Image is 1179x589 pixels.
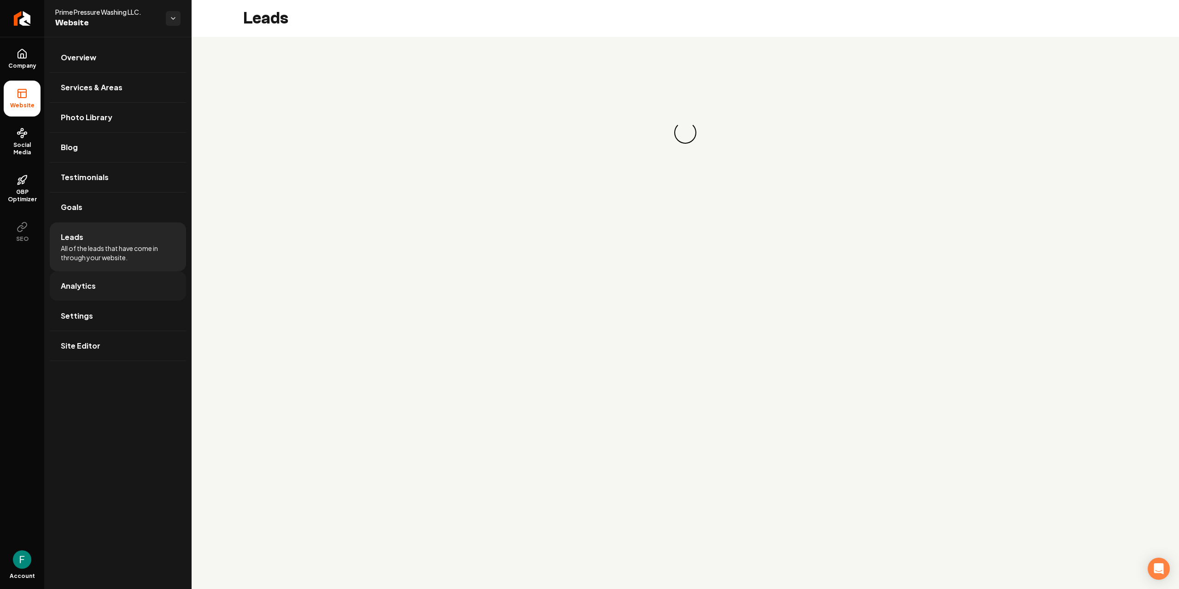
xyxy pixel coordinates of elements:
[61,82,123,93] span: Services & Areas
[4,41,41,77] a: Company
[61,112,112,123] span: Photo Library
[12,235,32,243] span: SEO
[671,119,699,146] div: Loading
[61,142,78,153] span: Blog
[6,102,38,109] span: Website
[61,340,100,351] span: Site Editor
[4,214,41,250] button: SEO
[14,11,31,26] img: Rebolt Logo
[10,572,35,580] span: Account
[50,331,186,361] a: Site Editor
[50,43,186,72] a: Overview
[61,232,83,243] span: Leads
[5,62,40,70] span: Company
[13,550,31,569] button: Open user button
[50,163,186,192] a: Testimonials
[61,310,93,321] span: Settings
[4,120,41,163] a: Social Media
[4,188,41,203] span: GBP Optimizer
[243,9,288,28] h2: Leads
[1148,558,1170,580] div: Open Intercom Messenger
[50,73,186,102] a: Services & Areas
[55,7,158,17] span: Prime Pressure Washing LLC.
[61,280,96,292] span: Analytics
[50,301,186,331] a: Settings
[50,192,186,222] a: Goals
[4,141,41,156] span: Social Media
[13,550,31,569] img: Frank Jimenez
[50,271,186,301] a: Analytics
[50,133,186,162] a: Blog
[61,244,175,262] span: All of the leads that have come in through your website.
[61,202,82,213] span: Goals
[55,17,158,29] span: Website
[61,52,96,63] span: Overview
[50,103,186,132] a: Photo Library
[61,172,109,183] span: Testimonials
[4,167,41,210] a: GBP Optimizer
